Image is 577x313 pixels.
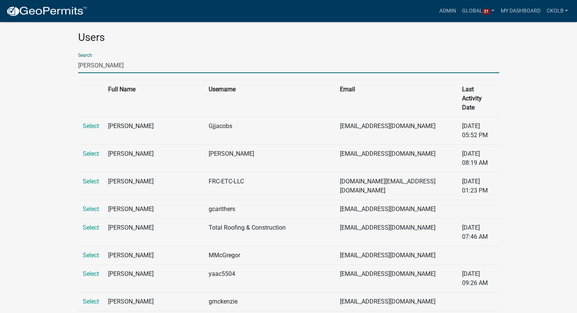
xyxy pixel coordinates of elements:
a: My Dashboard [497,4,543,18]
td: [PERSON_NAME] [104,200,204,218]
td: gcarithers [204,200,335,218]
span: 21 [483,9,490,15]
td: [EMAIL_ADDRESS][DOMAIN_NAME] [335,264,458,292]
td: [EMAIL_ADDRESS][DOMAIN_NAME] [335,117,458,144]
th: Username [204,80,335,117]
td: [PERSON_NAME] [104,264,204,292]
td: [DATE] 01:23 PM [458,172,499,200]
td: Total Roofing & Construction [204,218,335,246]
td: [DATE] 07:46 AM [458,218,499,246]
td: [EMAIL_ADDRESS][DOMAIN_NAME] [335,144,458,172]
a: Global21 [459,4,498,18]
td: MMcGregor [204,246,335,264]
td: [PERSON_NAME] [204,144,335,172]
td: [EMAIL_ADDRESS][DOMAIN_NAME] [335,246,458,264]
th: Last Activity Date [458,80,499,117]
td: [DATE] 05:52 PM [458,117,499,144]
a: Select [83,178,99,185]
td: FRC-ETC-LLC [204,172,335,200]
a: Select [83,205,99,213]
td: yaac5504 [204,264,335,292]
a: Select [83,224,99,231]
th: Full Name [104,80,204,117]
a: Admin [436,4,459,18]
th: Email [335,80,458,117]
td: [DOMAIN_NAME][EMAIL_ADDRESS][DOMAIN_NAME] [335,172,458,200]
td: [PERSON_NAME] [104,246,204,264]
a: Select [83,252,99,259]
td: Gjjacobs [204,117,335,144]
a: Select [83,270,99,277]
td: [PERSON_NAME] [104,117,204,144]
td: [DATE] 08:19 AM [458,144,499,172]
td: gmckenzie [204,292,335,311]
td: [PERSON_NAME] [104,144,204,172]
td: [EMAIL_ADDRESS][DOMAIN_NAME] [335,218,458,246]
a: ckolb [543,4,571,18]
td: [DATE] 09:26 AM [458,264,499,292]
td: [PERSON_NAME] [104,172,204,200]
td: [EMAIL_ADDRESS][DOMAIN_NAME] [335,292,458,311]
a: Select [83,122,99,130]
h3: Users [78,31,499,44]
td: [PERSON_NAME] [104,218,204,246]
td: [PERSON_NAME] [104,292,204,311]
td: [EMAIL_ADDRESS][DOMAIN_NAME] [335,200,458,218]
a: Select [83,298,99,305]
a: Select [83,150,99,157]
